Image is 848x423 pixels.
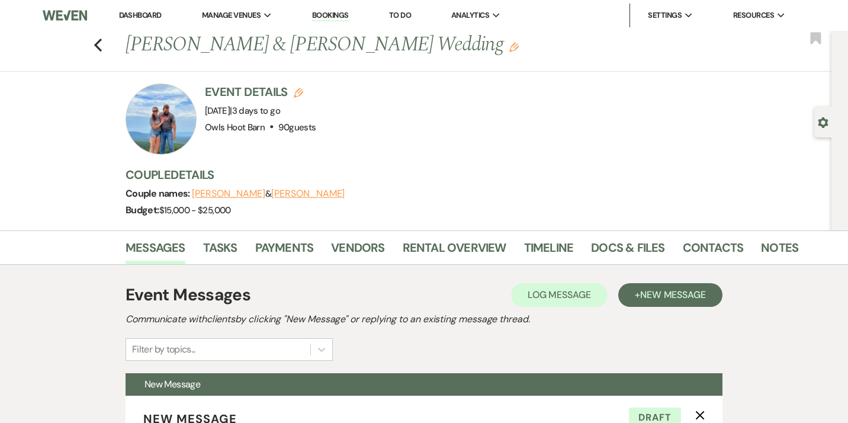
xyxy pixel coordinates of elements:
[132,342,195,357] div: Filter by topics...
[389,10,411,20] a: To Do
[192,189,265,198] button: [PERSON_NAME]
[144,378,200,390] span: New Message
[205,105,280,117] span: [DATE]
[119,10,162,20] a: Dashboard
[511,283,608,307] button: Log Message
[202,9,261,21] span: Manage Venues
[591,238,664,264] a: Docs & Files
[528,289,591,301] span: Log Message
[126,238,185,264] a: Messages
[159,204,231,216] span: $15,000 - $25,000
[205,121,265,133] span: Owls Hoot Barn
[232,105,280,117] span: 3 days to go
[205,84,316,100] h3: Event Details
[524,238,574,264] a: Timeline
[255,238,314,264] a: Payments
[509,41,519,52] button: Edit
[818,116,828,127] button: Open lead details
[126,312,722,326] h2: Communicate with clients by clicking "New Message" or replying to an existing message thread.
[192,188,345,200] span: &
[312,10,349,21] a: Bookings
[126,283,250,307] h1: Event Messages
[43,3,87,28] img: Weven Logo
[640,289,706,301] span: New Message
[271,189,345,198] button: [PERSON_NAME]
[761,238,798,264] a: Notes
[331,238,384,264] a: Vendors
[648,9,682,21] span: Settings
[278,121,316,133] span: 90 guests
[230,105,280,117] span: |
[126,187,192,200] span: Couple names:
[618,283,722,307] button: +New Message
[126,204,159,216] span: Budget:
[683,238,744,264] a: Contacts
[733,9,774,21] span: Resources
[403,238,506,264] a: Rental Overview
[203,238,237,264] a: Tasks
[126,31,656,59] h1: [PERSON_NAME] & [PERSON_NAME] Wedding
[451,9,489,21] span: Analytics
[126,166,789,183] h3: Couple Details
